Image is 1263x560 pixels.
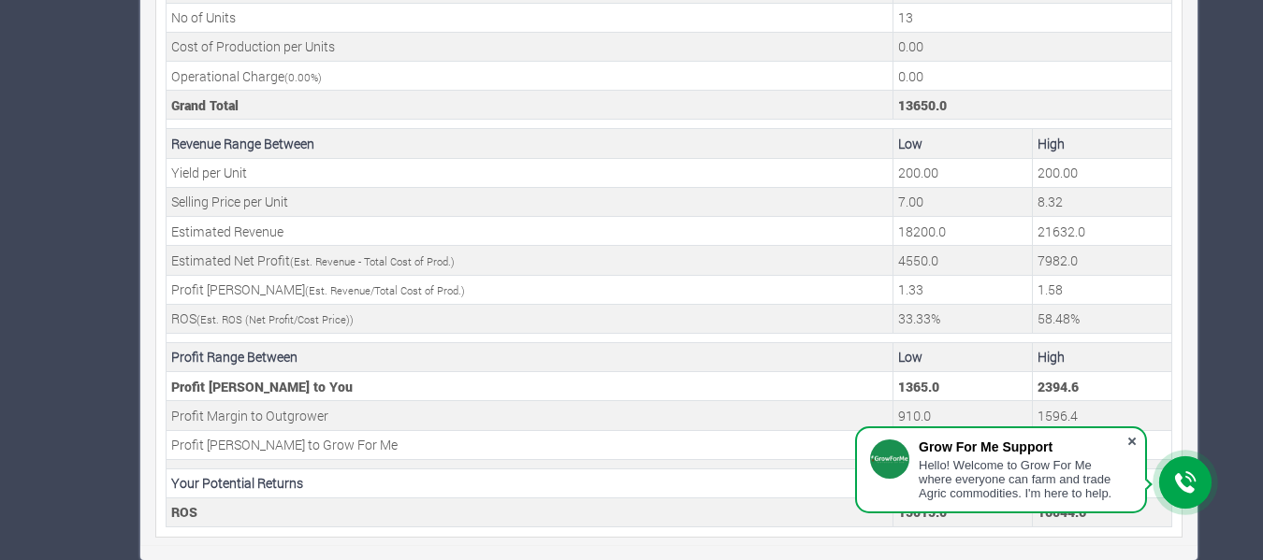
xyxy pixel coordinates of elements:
td: Your estimated minimum Profit Margin (Estimated Revenue/Total Cost of Production) [893,275,1033,304]
td: Your estimated maximum Yield per Unit [1033,158,1172,187]
td: This is the number of Units [893,3,1172,32]
td: Your estimated Revenue expected (Grand Total * Min. Est. Revenue Percentage) [893,217,1033,246]
b: Low [898,135,922,152]
td: Selling Price per Unit [167,187,893,216]
span: 0.00 [288,70,311,84]
td: Estimated Revenue [167,217,893,246]
td: ROS [167,304,893,333]
td: No of Units [167,3,893,32]
td: Your estimated Revenue expected (Grand Total * Max. Est. Revenue Percentage) [1033,217,1172,246]
td: Your Profit Margin (Min Estimated Profit * Profit Margin) [893,372,1033,401]
td: Your estimated maximum Profit Margin (Estimated Revenue/Total Cost of Production) [1033,275,1172,304]
td: Profit Margin to Outgrower [167,401,893,430]
td: This is the cost of a Units [893,32,1172,61]
td: Your estimated Profit to be made (Estimated Revenue - Total Cost of Production) [893,246,1033,275]
div: Grow For Me Support [919,439,1126,454]
b: Revenue Range Between [171,135,314,152]
td: Your Profit Margin (Max Estimated Profit * Profit Margin) [1033,372,1172,401]
b: Grand Total [171,96,239,114]
b: High [1038,348,1065,366]
td: Operational Charge [167,62,893,91]
td: Outgrower Profit Margin (Max Estimated Profit * Outgrower Profit Margin) [1033,401,1172,430]
b: High [1038,135,1065,152]
td: Your estimated Profit to be made (Estimated Revenue - Total Cost of Production) [1033,246,1172,275]
td: Your estimated minimum ROS (Net Profit/Cost Price) [893,304,1033,333]
b: Low [898,348,922,366]
td: Yield per Unit [167,158,893,187]
td: Your estimated minimum Yield per Unit [893,158,1033,187]
td: Outgrower Profit Margin (Min Estimated Profit * Outgrower Profit Margin) [893,401,1033,430]
small: (Est. ROS (Net Profit/Cost Price)) [196,312,354,326]
td: Your estimated maximum ROS (Net Profit/Cost Price) [1033,304,1172,333]
div: Hello! Welcome to Grow For Me where everyone can farm and trade Agric commodities. I'm here to help. [919,458,1126,500]
td: Profit [PERSON_NAME] [167,275,893,304]
td: ROS [167,497,893,526]
small: (Est. Revenue - Total Cost of Prod.) [290,254,455,268]
td: Profit [PERSON_NAME] to You [167,372,893,401]
b: Your Potential Returns [171,474,303,492]
td: Your estimated maximum Selling Price per Unit [1033,187,1172,216]
td: Profit [PERSON_NAME] to Grow For Me [167,430,893,459]
b: Profit Range Between [171,348,298,366]
td: This is the operational charge by Grow For Me [893,62,1172,91]
td: Your estimated minimum Selling Price per Unit [893,187,1033,216]
td: Estimated Net Profit [167,246,893,275]
small: (Est. Revenue/Total Cost of Prod.) [305,283,465,297]
td: Cost of Production per Units [167,32,893,61]
small: ( %) [284,70,322,84]
td: This is the Total Cost. (Units Cost + (Operational Charge * Units Cost)) * No of Units [893,91,1172,120]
